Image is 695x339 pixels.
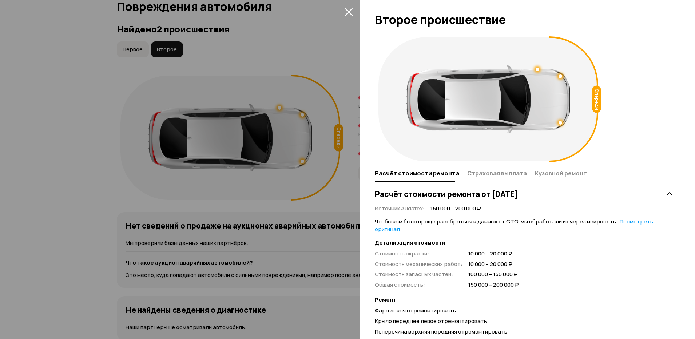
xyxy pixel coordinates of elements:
span: 150 000 – 200 000 ₽ [468,281,519,289]
span: Расчёт стоимости ремонта [375,170,459,177]
span: Источник Audatex : [375,205,425,212]
span: Кузовной ремонт [535,170,587,177]
span: 10 000 – 20 000 ₽ [468,261,519,268]
span: 150 000 – 200 000 ₽ [430,205,481,213]
a: Посмотреть оригинал [375,218,653,233]
span: Общая стоимость : [375,281,425,288]
span: Крыло переднее левое отремонтировать [375,317,487,325]
strong: Ремонт [375,296,673,304]
div: Спереди [592,86,601,113]
span: Стоимость окраски : [375,250,429,257]
h3: Расчёт стоимости ремонта от [DATE] [375,189,518,199]
strong: Детализация стоимости [375,239,673,247]
span: Стоимость механических работ : [375,260,462,268]
button: закрыть [343,6,354,17]
span: 10 000 – 20 000 ₽ [468,250,519,258]
span: Поперечина верхняя передняя отремонтировать [375,328,507,335]
span: Страховая выплата [467,170,527,177]
span: Фара левая отремонтировать [375,307,456,314]
span: Чтобы вам было проще разобраться в данных от СТО, мы обработали их через нейросеть. [375,218,653,233]
span: 100 000 – 150 000 ₽ [468,271,519,278]
span: Стоимость запасных частей : [375,270,453,278]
